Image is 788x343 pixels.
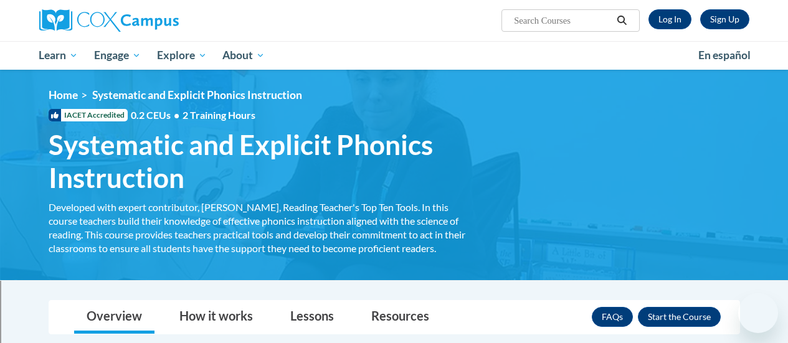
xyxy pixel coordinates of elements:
[49,128,478,194] span: Systematic and Explicit Phonics Instruction
[92,88,302,101] span: Systematic and Explicit Phonics Instruction
[131,108,255,122] span: 0.2 CEUs
[49,109,128,121] span: IACET Accredited
[738,293,778,333] iframe: Button to launch messaging window
[30,41,759,70] div: Main menu
[698,49,751,62] span: En español
[174,109,179,121] span: •
[39,48,78,63] span: Learn
[222,48,265,63] span: About
[513,13,612,28] input: Search Courses
[648,9,691,29] a: Log In
[39,9,179,32] img: Cox Campus
[39,9,263,32] a: Cox Campus
[86,41,149,70] a: Engage
[183,109,255,121] span: 2 Training Hours
[612,13,631,28] button: Search
[157,48,207,63] span: Explore
[214,41,273,70] a: About
[149,41,215,70] a: Explore
[49,88,78,101] a: Home
[94,48,141,63] span: Engage
[700,9,749,29] a: Register
[690,42,759,68] a: En español
[49,200,478,255] div: Developed with expert contributor, [PERSON_NAME], Reading Teacher's Top Ten Tools. In this course...
[31,41,87,70] a: Learn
